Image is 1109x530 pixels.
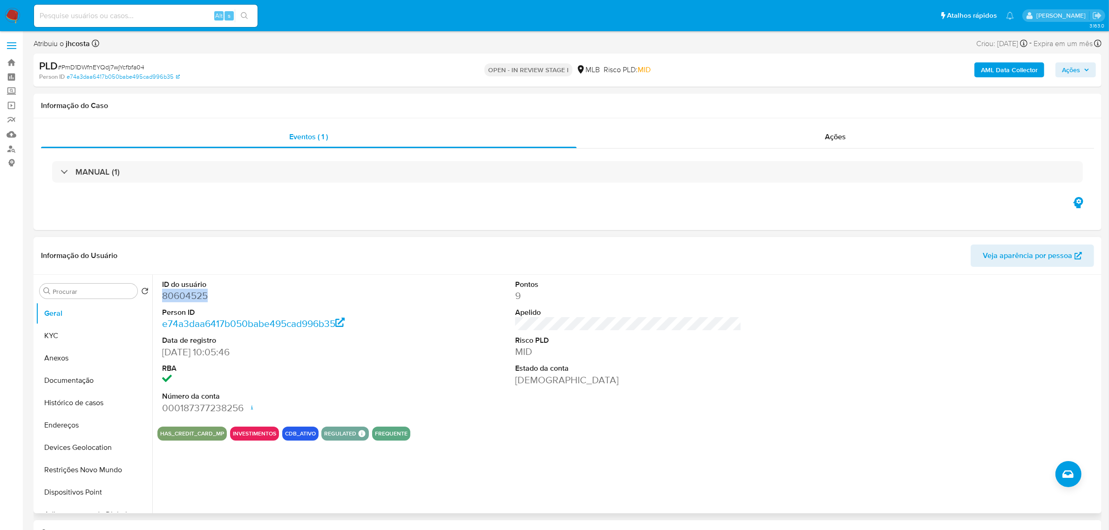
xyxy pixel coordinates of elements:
[971,245,1094,267] button: Veja aparência por pessoa
[52,161,1083,183] div: MANUAL (1)
[36,481,152,503] button: Dispositivos Point
[53,287,134,296] input: Procurar
[36,459,152,481] button: Restrições Novo Mundo
[515,345,742,358] dd: MID
[1092,11,1102,20] a: Sair
[825,131,846,142] span: Ações
[974,62,1044,77] button: AML Data Collector
[604,65,651,75] span: Risco PLD:
[162,279,388,290] dt: ID do usuário
[515,289,742,302] dd: 9
[289,131,328,142] span: Eventos ( 1 )
[36,503,152,526] button: Adiantamentos de Dinheiro
[976,37,1027,50] div: Criou: [DATE]
[215,11,223,20] span: Alt
[228,11,231,20] span: s
[34,39,90,49] span: Atribuiu o
[162,363,388,374] dt: RBA
[34,10,258,22] input: Pesquise usuários ou casos...
[36,302,152,325] button: Geral
[515,374,742,387] dd: [DEMOGRAPHIC_DATA]
[162,317,345,330] a: e74a3daa6417b050babe495cad996b35
[39,58,58,73] b: PLD
[576,65,600,75] div: MLB
[41,101,1094,110] h1: Informação do Caso
[162,335,388,346] dt: Data de registro
[1006,12,1014,20] a: Notificações
[162,289,388,302] dd: 80604525
[39,73,65,81] b: Person ID
[75,167,120,177] h3: MANUAL (1)
[638,64,651,75] span: MID
[67,73,180,81] a: e74a3daa6417b050babe495cad996b35
[162,401,388,414] dd: 000187377238256
[1062,62,1080,77] span: Ações
[36,347,152,369] button: Anexos
[1029,37,1032,50] span: -
[983,245,1072,267] span: Veja aparência por pessoa
[141,287,149,298] button: Retornar ao pedido padrão
[36,392,152,414] button: Histórico de casos
[947,11,997,20] span: Atalhos rápidos
[515,335,742,346] dt: Risco PLD
[162,391,388,401] dt: Número da conta
[36,414,152,436] button: Endereços
[515,307,742,318] dt: Apelido
[515,363,742,374] dt: Estado da conta
[41,251,117,260] h1: Informação do Usuário
[162,346,388,359] dd: [DATE] 10:05:46
[162,307,388,318] dt: Person ID
[58,62,144,72] span: # PmD1DWfnEYQdj7wjYcfbfa04
[36,369,152,392] button: Documentação
[235,9,254,22] button: search-icon
[64,38,90,49] b: jhcosta
[36,436,152,459] button: Devices Geolocation
[1034,39,1093,49] span: Expira em um mês
[1036,11,1089,20] p: jhonata.costa@mercadolivre.com
[36,325,152,347] button: KYC
[484,63,572,76] p: OPEN - IN REVIEW STAGE I
[43,287,51,295] button: Procurar
[981,62,1038,77] b: AML Data Collector
[515,279,742,290] dt: Pontos
[1055,62,1096,77] button: Ações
